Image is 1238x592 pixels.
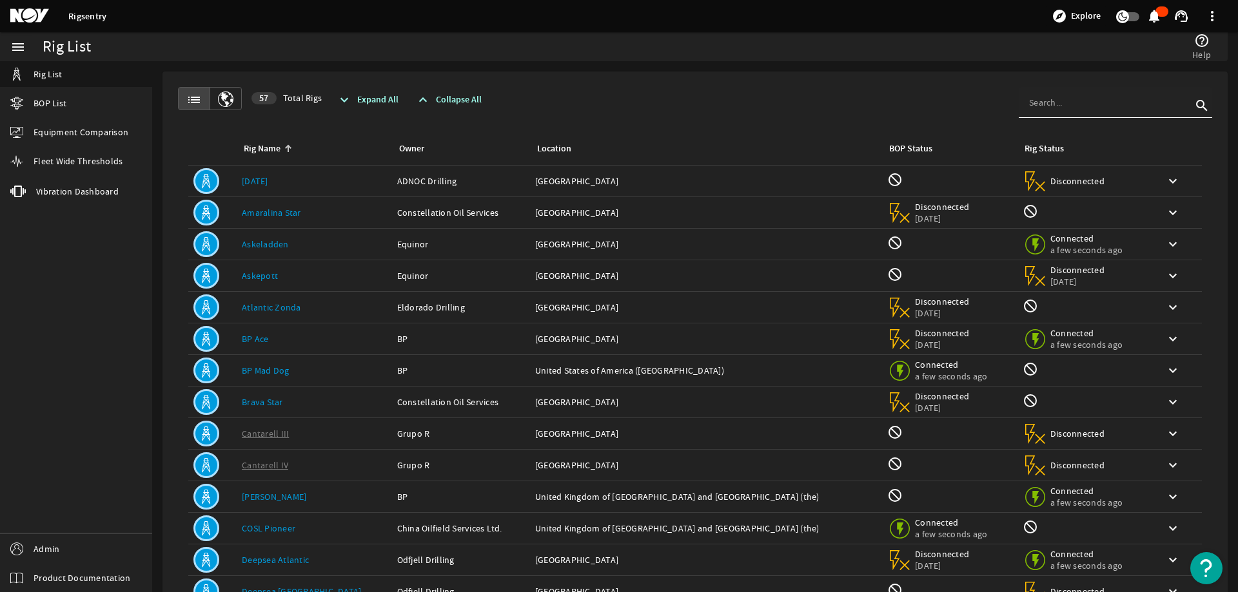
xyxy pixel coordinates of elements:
[915,390,970,402] span: Disconnected
[242,459,288,471] a: Cantarell IV
[68,10,106,23] a: Rigsentry
[1071,10,1101,23] span: Explore
[34,68,62,81] span: Rig List
[397,427,525,440] div: Grupo R
[242,365,290,376] a: BP Mad Dog
[397,238,525,251] div: Equinor
[1165,489,1181,504] mat-icon: keyboard_arrow_down
[331,88,404,111] button: Expand All
[10,39,26,55] mat-icon: menu
[1023,361,1038,377] mat-icon: Rig Monitoring not available for this rig
[34,571,130,584] span: Product Documentation
[1174,8,1189,24] mat-icon: support_agent
[1165,236,1181,252] mat-icon: keyboard_arrow_down
[1050,327,1123,339] span: Connected
[397,269,525,282] div: Equinor
[1050,428,1105,439] span: Disconnected
[535,396,877,408] div: [GEOGRAPHIC_DATA]
[915,402,970,414] span: [DATE]
[1025,142,1064,156] div: Rig Status
[1192,48,1211,61] span: Help
[43,41,91,53] div: Rig List
[397,175,525,187] div: ADNOC Drilling
[1050,485,1123,497] span: Connected
[1050,233,1123,244] span: Connected
[397,522,525,535] div: China Oilfield Services Ltd.
[1165,300,1181,315] mat-icon: keyboard_arrow_down
[1023,519,1038,535] mat-icon: Rig Monitoring not available for this rig
[915,339,970,350] span: [DATE]
[1050,339,1123,350] span: a few seconds ago
[1165,457,1181,473] mat-icon: keyboard_arrow_down
[1050,244,1123,256] span: a few seconds ago
[36,185,119,198] span: Vibration Dashboard
[1046,6,1106,26] button: Explore
[535,364,877,377] div: United States of America ([GEOGRAPHIC_DATA])
[397,206,525,219] div: Constellation Oil Services
[34,97,66,110] span: BOP List
[1050,497,1123,508] span: a few seconds ago
[34,155,123,167] span: Fleet Wide Thresholds
[397,301,525,314] div: Eldorado Drilling
[1165,363,1181,378] mat-icon: keyboard_arrow_down
[242,428,289,439] a: Cantarell III
[242,301,301,313] a: Atlantic Zonda
[1023,298,1038,314] mat-icon: Rig Monitoring not available for this rig
[242,175,268,187] a: [DATE]
[887,235,903,251] mat-icon: BOP Monitoring not available for this rig
[10,184,26,199] mat-icon: vibration
[915,201,970,213] span: Disconnected
[887,172,903,187] mat-icon: BOP Monitoring not available for this rig
[1165,268,1181,283] mat-icon: keyboard_arrow_down
[535,269,877,282] div: [GEOGRAPHIC_DATA]
[1165,426,1181,441] mat-icon: keyboard_arrow_down
[251,92,277,104] div: 57
[1165,394,1181,410] mat-icon: keyboard_arrow_down
[915,359,987,370] span: Connected
[34,126,128,138] span: Equipment Comparison
[242,522,295,534] a: COSL Pioneer
[535,238,877,251] div: [GEOGRAPHIC_DATA]
[397,396,525,408] div: Constellation Oil Services
[535,490,877,503] div: United Kingdom of [GEOGRAPHIC_DATA] and [GEOGRAPHIC_DATA] (the)
[535,459,877,472] div: [GEOGRAPHIC_DATA]
[535,522,877,535] div: United Kingdom of [GEOGRAPHIC_DATA] and [GEOGRAPHIC_DATA] (the)
[242,270,278,282] a: Askepott
[1050,175,1105,187] span: Disconnected
[242,207,301,218] a: Amaralina Star
[887,267,903,282] mat-icon: BOP Monitoring not available for this rig
[887,456,903,472] mat-icon: BOP Monitoring not available for this rig
[535,175,877,187] div: [GEOGRAPHIC_DATA]
[1165,331,1181,347] mat-icon: keyboard_arrow_down
[1050,560,1123,571] span: a few seconds ago
[1050,276,1105,287] span: [DATE]
[397,459,525,472] div: Grupo R
[397,364,525,377] div: BP
[242,396,283,408] a: Brava Star
[915,560,970,571] span: [DATE]
[537,142,571,156] div: Location
[1165,205,1181,220] mat-icon: keyboard_arrow_down
[1197,1,1228,32] button: more_vert
[915,548,970,560] span: Disconnected
[1146,8,1162,24] mat-icon: notifications
[1029,96,1192,109] input: Search...
[251,91,322,104] span: Total Rigs
[186,92,202,108] mat-icon: list
[915,528,987,540] span: a few seconds ago
[1023,393,1038,408] mat-icon: Rig Monitoring not available for this rig
[1050,548,1123,560] span: Connected
[1194,98,1210,113] i: search
[34,542,59,555] span: Admin
[535,142,872,156] div: Location
[1052,8,1067,24] mat-icon: explore
[915,296,970,307] span: Disconnected
[535,553,877,566] div: [GEOGRAPHIC_DATA]
[535,427,877,440] div: [GEOGRAPHIC_DATA]
[1190,552,1223,584] button: Open Resource Center
[415,92,431,108] mat-icon: expand_less
[535,332,877,345] div: [GEOGRAPHIC_DATA]
[410,88,487,111] button: Collapse All
[915,517,987,528] span: Connected
[242,238,289,250] a: Askeladden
